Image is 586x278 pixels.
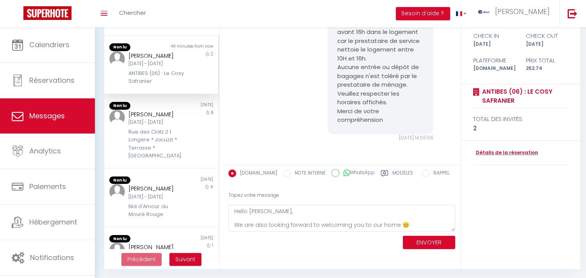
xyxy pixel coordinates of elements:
span: 2 [211,51,213,57]
span: Hébergement [29,217,77,227]
div: [DATE] [521,41,574,48]
button: Besoin d'aide ? [396,7,450,20]
div: 252.74 [521,65,574,72]
a: Détails de la réservation [473,149,538,157]
div: [PERSON_NAME] [128,110,185,119]
div: total des invités [473,114,568,124]
div: [DATE] 14:55:56 [328,134,433,142]
label: NOTE INTERNE [291,169,326,178]
div: [PERSON_NAME] [128,242,185,252]
span: Suivant [175,255,196,263]
span: Précédent [127,255,156,263]
div: Nid d'Amour du Mouré Rouge [128,203,185,219]
div: check in [468,31,521,41]
div: [DATE] - [DATE] [128,60,185,68]
span: [PERSON_NAME] [495,7,550,16]
img: ... [109,110,125,125]
div: 49 minutes from now [161,43,218,51]
img: ... [478,10,490,14]
span: Non lu [109,176,130,184]
img: ... [109,242,125,258]
p: Il n'est pas possible d'arrivée avant 16h dans le logement car le prestataire de service nettoie ... [337,19,424,63]
button: Previous [121,253,162,266]
label: RAPPEL [429,169,449,178]
div: [DATE] - [DATE] [128,193,185,201]
label: WhatsApp [339,169,375,178]
div: check out [521,31,574,41]
span: Calendriers [29,40,69,50]
div: [PERSON_NAME] [128,51,185,61]
span: Notifications [30,253,74,262]
img: logout [568,9,577,18]
span: 8 [211,110,213,116]
div: [DATE] [161,235,218,243]
img: ... [109,51,125,67]
iframe: Chat [553,243,580,272]
div: Tapez votre message [228,186,455,205]
span: Paiements [29,182,66,191]
span: Non lu [109,43,130,51]
span: Non lu [109,102,130,110]
div: 2 [473,124,568,133]
img: ... [109,184,125,200]
span: Chercher [119,9,146,17]
span: Messages [29,111,65,121]
div: [DOMAIN_NAME] [468,65,521,72]
a: ANTIBES (06) : Le Cosy Safranier [479,87,568,105]
p: Veuillez respecter les horaires affichés. [337,89,424,107]
span: Réservations [29,75,75,85]
p: Merci de votre compréhension [337,107,424,125]
span: 1 [212,242,213,248]
div: Prix total [521,56,574,65]
label: [DOMAIN_NAME] [236,169,277,178]
div: Rue des Clatz 2 | Longère * Jacuzzi * Terrasse * [GEOGRAPHIC_DATA] [128,128,185,160]
div: [DATE] [468,41,521,48]
img: Super Booking [23,6,71,20]
button: ENVOYER [403,236,455,249]
label: Modèles [392,169,413,179]
p: Aucune entrée ou dépôt de bagages n'est toléré par le prestataire de ménage. [337,63,424,89]
span: Non lu [109,235,130,243]
div: [DATE] [161,176,218,184]
div: [DATE] - [DATE] [128,119,185,126]
button: Next [169,253,201,266]
div: Plateforme [468,56,521,65]
span: Analytics [29,146,61,156]
span: 6 [210,184,213,190]
div: [DATE] [161,102,218,110]
button: Ouvrir le widget de chat LiveChat [6,3,30,27]
div: ANTIBES (06) : Le Cosy Safranier [128,69,185,86]
div: [PERSON_NAME] [128,184,185,193]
